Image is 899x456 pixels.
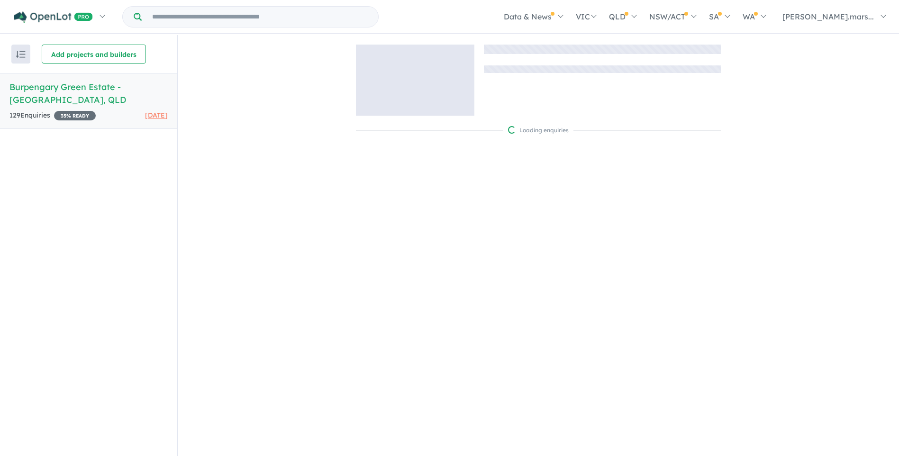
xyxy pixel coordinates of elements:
[9,110,96,121] div: 129 Enquir ies
[782,12,874,21] span: [PERSON_NAME].mars...
[14,11,93,23] img: Openlot PRO Logo White
[145,111,168,119] span: [DATE]
[16,51,26,58] img: sort.svg
[42,45,146,64] button: Add projects and builders
[508,126,569,135] div: Loading enquiries
[9,81,168,106] h5: Burpengary Green Estate - [GEOGRAPHIC_DATA] , QLD
[54,111,96,120] span: 35 % READY
[144,7,376,27] input: Try estate name, suburb, builder or developer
